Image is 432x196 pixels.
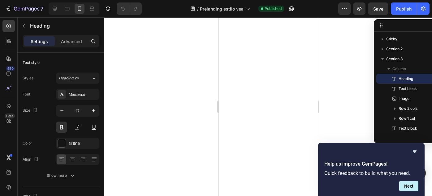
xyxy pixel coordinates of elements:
[265,6,282,11] span: Published
[386,36,397,42] span: Sticky
[399,86,417,92] span: Text block
[41,5,43,12] p: 7
[23,140,32,146] div: Color
[399,115,415,122] span: Row 1 col
[61,38,82,45] p: Advanced
[219,17,318,196] iframe: Design area
[399,105,417,112] span: Row 2 cols
[23,91,30,97] div: Font
[396,6,412,12] div: Publish
[23,106,39,115] div: Size
[23,170,99,181] button: Show more
[399,76,413,82] span: Heading
[324,170,418,176] p: Quick feedback to build what you need.
[69,92,98,97] div: Montserrat
[373,6,383,11] span: Save
[59,75,79,81] span: Heading 2*
[23,75,33,81] div: Styles
[117,2,142,15] div: Undo/Redo
[200,6,244,12] span: Prelanding estilo vea
[197,6,199,12] span: /
[386,46,403,52] span: Section 2
[23,155,40,164] div: Align
[2,2,46,15] button: 7
[386,56,403,62] span: Section 3
[399,135,417,141] span: Text Block
[324,160,418,168] h2: Help us improve GemPages!
[368,2,388,15] button: Save
[56,73,99,84] button: Heading 2*
[399,96,409,102] span: Image
[399,181,418,191] button: Next question
[392,66,406,72] span: Column
[5,114,15,118] div: Beta
[391,2,417,15] button: Publish
[23,60,40,65] div: Text style
[69,141,98,146] div: 151515
[411,148,418,155] button: Hide survey
[399,125,417,131] span: Text Block
[47,172,76,179] div: Show more
[30,22,97,29] p: Heading
[324,148,418,191] div: Help us improve GemPages!
[6,66,15,71] div: 450
[31,38,48,45] p: Settings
